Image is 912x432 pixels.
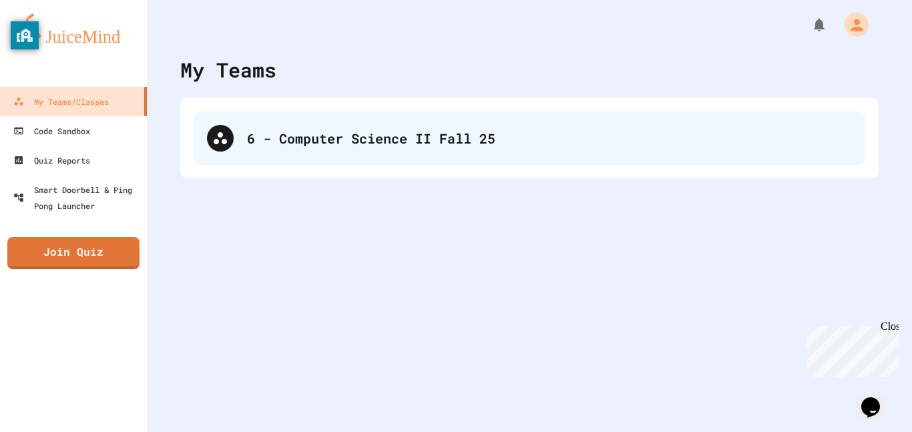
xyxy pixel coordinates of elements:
[11,21,39,49] button: privacy banner
[194,112,865,165] div: 6 - Computer Science II Fall 25
[7,237,140,269] a: Join Quiz
[180,55,276,85] div: My Teams
[831,9,872,40] div: My Account
[13,182,142,214] div: Smart Doorbell & Ping Pong Launcher
[13,152,90,168] div: Quiz Reports
[13,123,90,139] div: Code Sandbox
[786,13,831,36] div: My Notifications
[5,5,92,85] div: Chat with us now!Close
[247,128,852,148] div: 6 - Computer Science II Fall 25
[13,13,134,48] img: logo-orange.svg
[801,320,899,377] iframe: chat widget
[856,379,899,419] iframe: chat widget
[13,93,109,110] div: My Teams/Classes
